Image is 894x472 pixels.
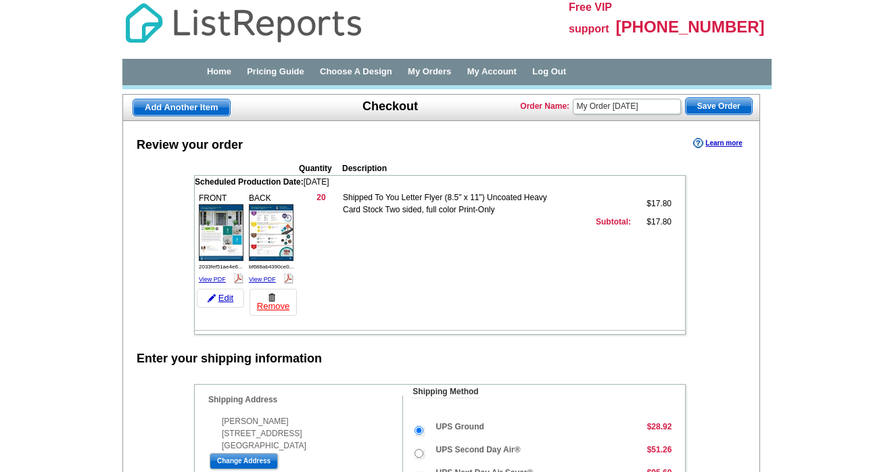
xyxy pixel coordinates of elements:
[693,138,742,149] a: Learn more
[685,97,753,115] button: Save Order
[207,66,231,76] a: Home
[195,176,685,188] td: [DATE]
[197,190,245,287] div: FRONT
[250,289,297,316] a: Remove
[249,264,293,270] span: bf688ab4390ce0...
[647,445,672,454] strong: $51.26
[249,204,293,261] img: small-thumb.jpg
[199,276,226,283] a: View PDF
[249,276,276,283] a: View PDF
[520,101,569,111] strong: Order Name:
[631,191,672,216] td: $17.80
[686,98,752,114] span: Save Order
[436,421,484,433] label: UPS Ground
[208,294,216,302] img: pencil-icon.gif
[208,396,402,404] h4: Shipping Address
[467,66,517,76] a: My Account
[283,273,293,283] img: pdf_logo.png
[268,293,276,302] img: trashcan-icon.gif
[408,66,451,76] a: My Orders
[133,99,231,116] a: Add Another Item
[647,422,672,431] strong: $28.92
[596,217,631,227] strong: Subtotal:
[342,162,588,174] th: Description
[436,444,521,456] label: UPS Second Day Air®
[247,190,296,287] div: BACK
[316,193,325,202] strong: 20
[133,99,230,116] span: Add Another Item
[411,386,479,398] legend: Shipping Method
[137,350,322,368] div: Enter your shipping information
[343,191,550,216] td: Shipped To You Letter Flyer (8.5" x 11") Uncoated Heavy Card Stock Two sided, full color Print-Only
[616,18,765,36] span: [PHONE_NUMBER]
[208,415,402,452] div: [PERSON_NAME] [STREET_ADDRESS] [GEOGRAPHIC_DATA]
[210,453,278,469] input: Change Address
[199,204,243,261] img: small-thumb.jpg
[299,162,342,174] th: Quantity
[569,1,612,34] span: Free VIP support
[631,216,672,228] td: $17.80
[532,66,566,76] a: Log Out
[199,264,243,270] span: 2033fef51ae4e6...
[233,273,243,283] img: pdf_logo.png
[247,66,304,76] a: Pricing Guide
[320,66,392,76] a: Choose A Design
[195,177,304,187] span: Scheduled Production Date:
[362,99,418,114] h1: Checkout
[197,289,244,308] a: Edit
[137,137,243,154] div: Review your order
